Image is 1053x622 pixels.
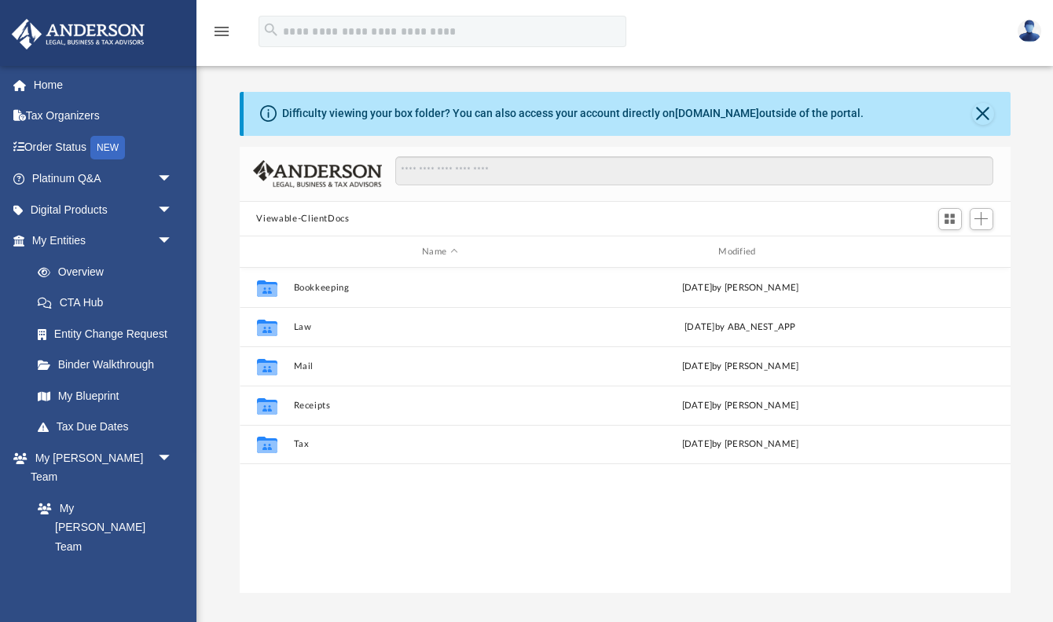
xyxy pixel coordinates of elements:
div: Difficulty viewing your box folder? You can also access your account directly on outside of the p... [282,105,864,122]
a: [PERSON_NAME] System [22,562,189,613]
a: Platinum Q&Aarrow_drop_down [11,163,196,195]
span: arrow_drop_down [157,442,189,474]
span: arrow_drop_down [157,225,189,258]
a: Binder Walkthrough [22,349,196,381]
a: [DOMAIN_NAME] [675,107,759,119]
button: Bookkeeping [293,283,586,293]
img: Anderson Advisors Platinum Portal [7,19,149,49]
button: Viewable-ClientDocs [256,212,349,226]
a: My [PERSON_NAME] Teamarrow_drop_down [11,442,189,492]
a: Entity Change Request [22,318,196,349]
i: search [262,21,280,38]
div: grid [240,268,1011,593]
button: Tax [293,440,586,450]
a: Tax Organizers [11,101,196,132]
div: Modified [593,245,886,259]
a: My Entitiesarrow_drop_down [11,225,196,257]
a: menu [212,30,231,41]
div: [DATE] by [PERSON_NAME] [593,281,886,295]
span: arrow_drop_down [157,163,189,196]
a: Digital Productsarrow_drop_down [11,194,196,225]
div: NEW [90,136,125,159]
i: menu [212,22,231,41]
img: User Pic [1018,20,1041,42]
button: Close [972,103,994,125]
input: Search files and folders [395,156,992,186]
div: [DATE] by [PERSON_NAME] [593,437,886,452]
a: Overview [22,256,196,287]
div: [DATE] by ABA_NEST_APP [593,320,886,335]
a: My Blueprint [22,380,189,412]
a: Tax Due Dates [22,412,196,443]
a: Order StatusNEW [11,131,196,163]
div: [DATE] by [PERSON_NAME] [593,399,886,413]
button: Mail [293,361,586,371]
button: Receipts [293,401,586,411]
button: Add [970,208,993,230]
button: Switch to Grid View [938,208,962,230]
div: id [246,245,285,259]
button: Law [293,322,586,332]
div: Name [292,245,586,259]
a: My [PERSON_NAME] Team [22,492,181,562]
a: CTA Hub [22,287,196,319]
a: Home [11,69,196,101]
span: arrow_drop_down [157,194,189,226]
div: id [893,245,1003,259]
div: [DATE] by [PERSON_NAME] [593,360,886,374]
